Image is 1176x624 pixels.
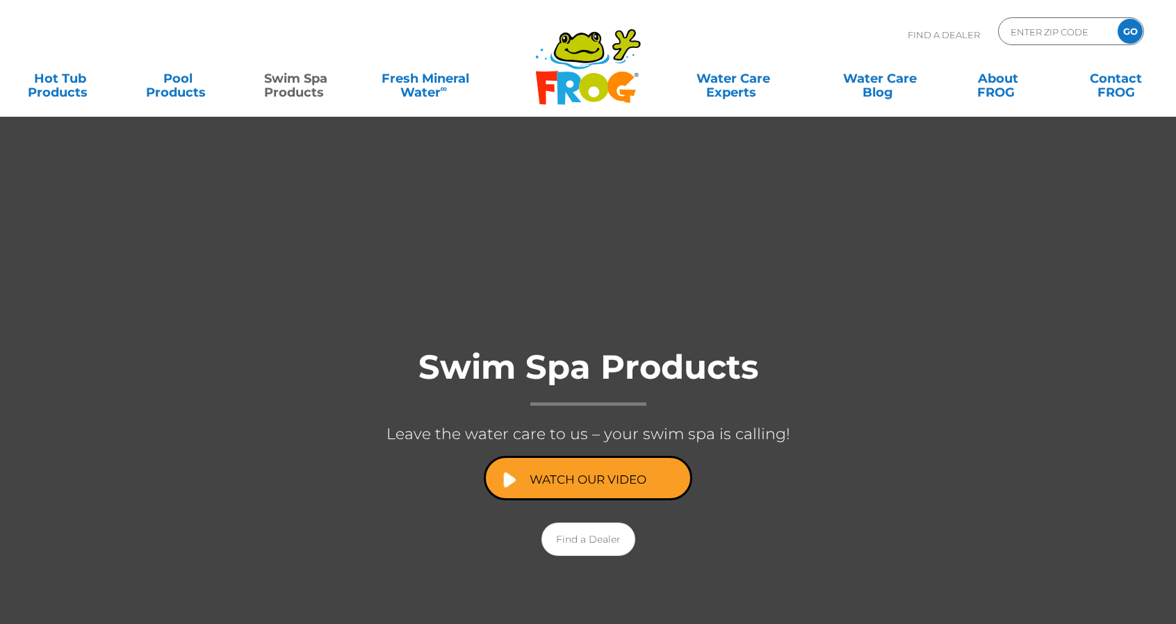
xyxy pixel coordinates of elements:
a: AboutFROG [952,65,1044,92]
sup: ∞ [441,83,448,94]
a: Water CareExperts [658,65,808,92]
a: Swim SpaProducts [250,65,342,92]
p: Find A Dealer [908,17,980,52]
a: Fresh MineralWater∞ [368,65,483,92]
a: ContactFROG [1070,65,1162,92]
a: PoolProducts [132,65,224,92]
a: Water CareBlog [834,65,926,92]
input: Zip Code Form [1009,22,1103,42]
h1: Swim Spa Products [310,349,866,406]
p: Leave the water care to us – your swim spa is calling! [310,420,866,449]
a: Hot TubProducts [14,65,106,92]
a: Find a Dealer [541,523,635,556]
input: GO [1118,19,1143,44]
a: Watch Our Video [484,456,692,500]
